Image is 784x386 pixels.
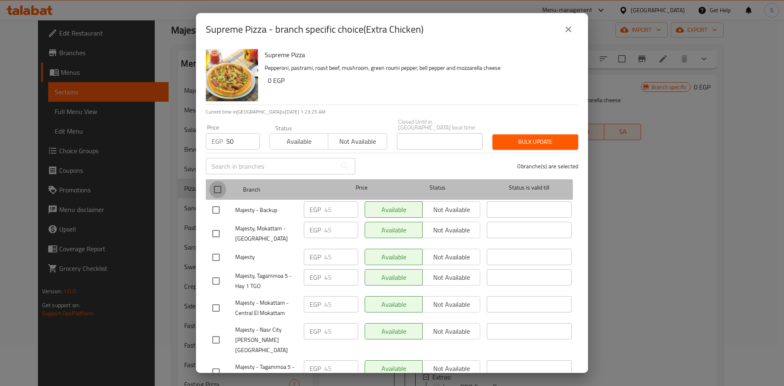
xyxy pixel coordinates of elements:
[310,225,321,235] p: EGP
[332,136,383,147] span: Not available
[324,360,358,377] input: Please enter price
[235,298,297,318] span: Majesty - Mokattam - Central El Mokattam
[324,296,358,312] input: Please enter price
[324,249,358,265] input: Please enter price
[235,205,297,215] span: Majesty - Backup
[235,252,297,262] span: Majesty
[310,252,321,262] p: EGP
[310,272,321,282] p: EGP
[268,75,572,86] h6: 0 EGP
[324,323,358,339] input: Please enter price
[206,108,578,116] p: Current time in [GEOGRAPHIC_DATA] is [DATE] 1:23:25 AM
[206,49,258,101] img: Supreme Pizza
[235,271,297,291] span: Majesty, Tagammoa 5 - Hay 1 TGO
[226,133,260,149] input: Please enter price
[206,158,336,174] input: Search in branches
[492,134,578,149] button: Bulk update
[487,183,572,193] span: Status is valid till
[269,133,328,149] button: Available
[212,136,223,146] p: EGP
[559,20,578,39] button: close
[235,325,297,355] span: Majesty - Nasr City [PERSON_NAME][GEOGRAPHIC_DATA]
[265,49,572,60] h6: Supreme Pizza
[324,201,358,218] input: Please enter price
[273,136,325,147] span: Available
[310,205,321,214] p: EGP
[395,183,480,193] span: Status
[206,23,423,36] h2: Supreme Pizza - branch specific choice(Extra Chicken)
[243,185,328,195] span: Branch
[328,133,387,149] button: Not available
[235,223,297,244] span: Majesty, Mokattam - [GEOGRAPHIC_DATA]
[265,63,572,73] p: Pepperoni, pastrami, roast beef, mushroom, green roumi pepper, bell pepper and mozzarella cheese
[499,137,572,147] span: Bulk update
[310,299,321,309] p: EGP
[310,326,321,336] p: EGP
[310,364,321,373] p: EGP
[517,162,578,170] p: 0 branche(s) are selected
[324,269,358,286] input: Please enter price
[334,183,389,193] span: Price
[324,222,358,238] input: Please enter price
[235,362,297,382] span: Majesty - Tagammoa 5 - Districts and Golf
